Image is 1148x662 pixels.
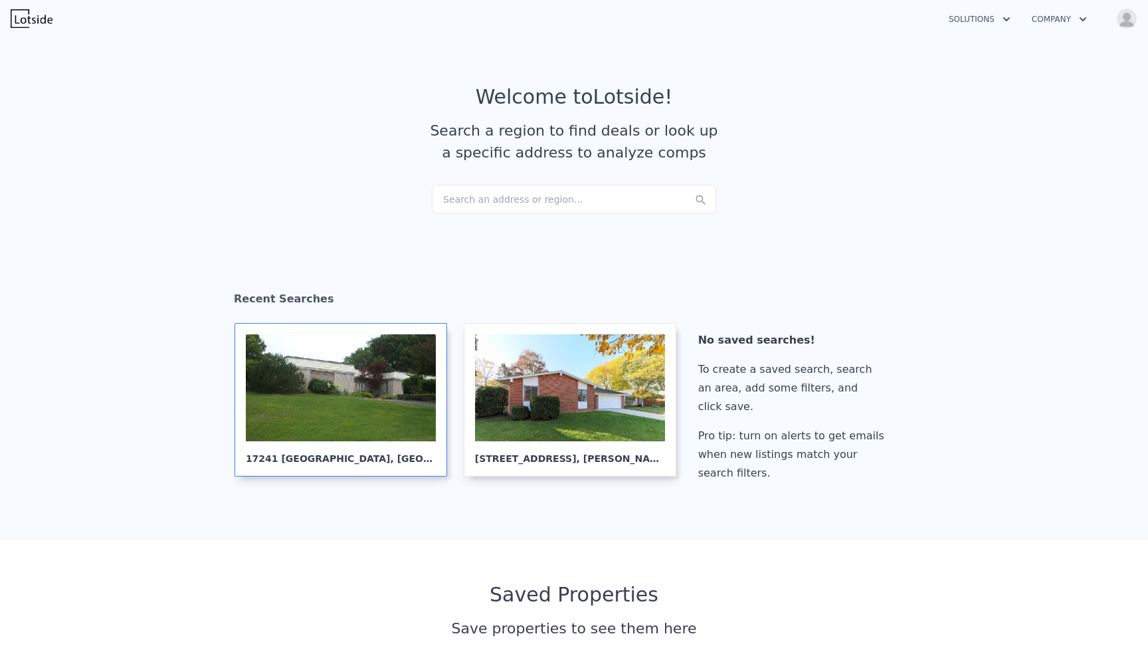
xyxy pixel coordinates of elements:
img: avatar [1116,8,1137,29]
img: Lotside [11,9,52,28]
div: To create a saved search, search an area, add some filters, and click save. [698,360,890,416]
button: Company [1021,7,1098,31]
div: No saved searches! [698,331,890,350]
button: Solutions [938,7,1021,31]
a: 17241 [GEOGRAPHIC_DATA], [GEOGRAPHIC_DATA] [235,323,458,477]
a: [STREET_ADDRESS], [PERSON_NAME][GEOGRAPHIC_DATA] [464,323,687,477]
div: Save properties to see them here [234,617,914,639]
div: Recent Searches [234,280,914,323]
div: Welcome to Lotside ! [476,85,673,109]
div: Pro tip: turn on alerts to get emails when new listings match your search filters. [698,427,890,483]
div: [STREET_ADDRESS] , [PERSON_NAME][GEOGRAPHIC_DATA] [475,441,665,465]
div: Search an address or region... [432,185,716,214]
div: Saved Properties [234,583,914,607]
div: Search a region to find deals or look up a specific address to analyze comps [425,120,723,164]
div: 17241 [GEOGRAPHIC_DATA] , [GEOGRAPHIC_DATA] [246,441,436,465]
